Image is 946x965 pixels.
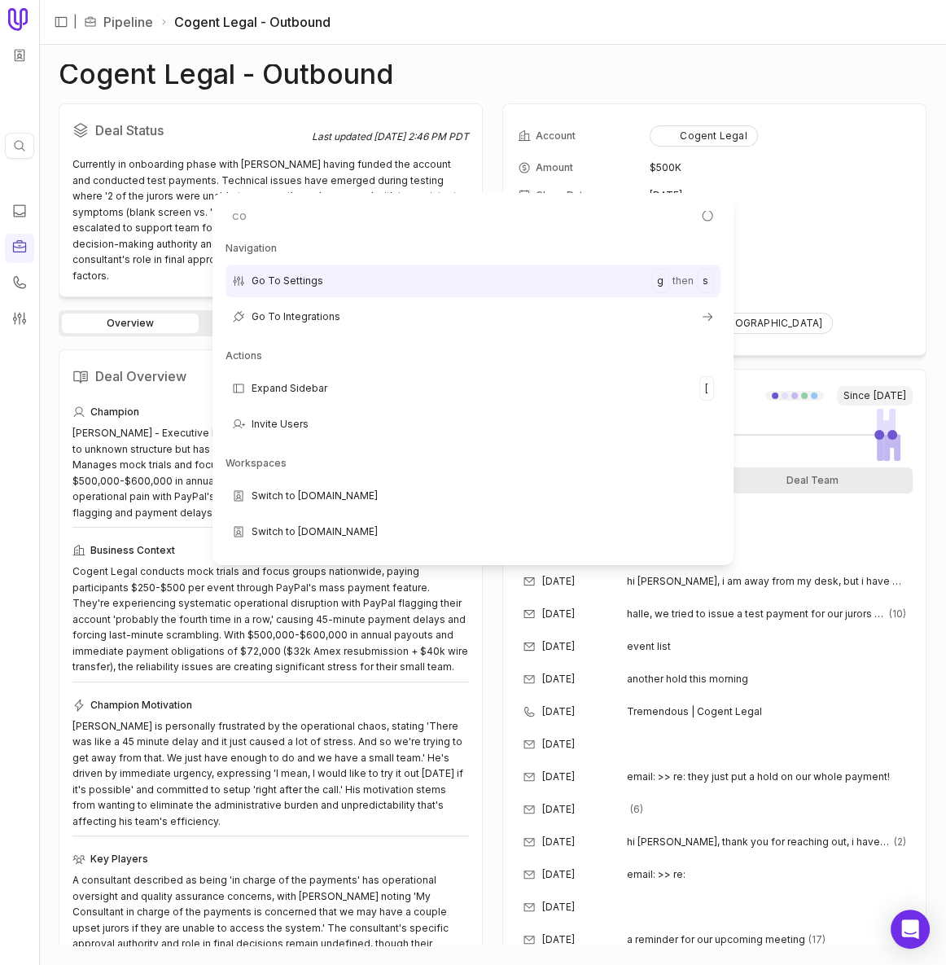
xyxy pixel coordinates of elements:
kbd: g [651,269,669,293]
span: then [672,271,694,291]
div: Switch to [DOMAIN_NAME] [226,515,720,548]
div: Invite Users [226,408,720,441]
kbd: [ [699,376,714,401]
div: Suggestions [219,239,727,559]
input: Search for pages and commands... [219,200,727,232]
div: Switch to [DOMAIN_NAME] [226,480,720,512]
div: Actions [226,346,720,366]
kbd: s [697,269,714,293]
div: Navigation [226,239,720,258]
div: Switch to [DOMAIN_NAME] [226,551,720,584]
div: Go To Integrations [226,300,720,333]
div: Workspaces [226,454,720,473]
div: Expand Sidebar [226,372,720,405]
div: Go To Settings [226,265,720,297]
